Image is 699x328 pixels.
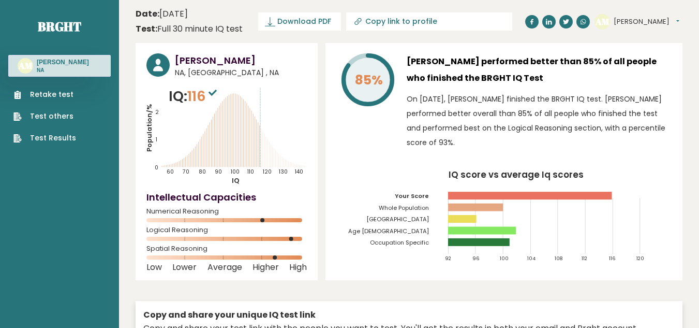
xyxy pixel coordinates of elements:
div: Copy and share your unique IQ test link [143,309,675,321]
span: Low [146,265,162,269]
tspan: 120 [636,255,644,262]
tspan: 60 [167,168,174,176]
tspan: 90 [215,168,222,176]
p: IQ: [169,86,219,107]
tspan: Your Score [395,192,429,200]
button: [PERSON_NAME] [614,17,679,27]
b: Date: [136,8,159,20]
a: Test Results [13,133,76,144]
tspan: 140 [295,168,304,176]
text: AM [18,60,33,72]
tspan: 116 [609,255,616,262]
span: NA, [GEOGRAPHIC_DATA] , NA [175,67,307,78]
tspan: Occupation Specific [370,238,429,247]
a: Brght [38,18,81,35]
div: Full 30 minute IQ test [136,23,243,35]
h4: Intellectual Capacities [146,190,307,204]
tspan: 112 [582,255,588,262]
span: Lower [172,265,197,269]
tspan: IQ [232,176,240,185]
tspan: 96 [472,255,480,262]
tspan: [GEOGRAPHIC_DATA] [366,215,429,223]
a: Retake test [13,89,76,100]
tspan: Population/% [145,104,154,152]
tspan: 80 [199,168,206,176]
span: Download PDF [277,16,331,27]
span: 116 [187,87,219,106]
tspan: 70 [183,168,190,176]
tspan: 2 [155,108,159,116]
tspan: 100 [231,168,240,176]
span: Spatial Reasoning [146,247,307,251]
span: Average [207,265,242,269]
h3: [PERSON_NAME] [37,58,89,66]
a: Download PDF [258,12,341,31]
tspan: 85% [355,71,383,89]
span: Logical Reasoning [146,228,307,232]
tspan: Whole Population [379,204,429,212]
tspan: 130 [279,168,288,176]
tspan: 120 [263,168,272,176]
text: AM [595,15,609,27]
time: [DATE] [136,8,188,20]
p: NA [37,67,89,74]
tspan: 92 [445,255,451,262]
tspan: 110 [248,168,255,176]
span: Higher [252,265,279,269]
span: Numerical Reasoning [146,209,307,213]
tspan: Age [DEMOGRAPHIC_DATA] [348,227,429,235]
tspan: 0 [155,164,158,172]
p: On [DATE], [PERSON_NAME] finished the BRGHT IQ test. [PERSON_NAME] performed better overall than ... [407,92,672,150]
tspan: 104 [527,255,536,262]
span: High [289,265,307,269]
tspan: 1 [156,136,157,144]
tspan: 100 [500,255,509,262]
h3: [PERSON_NAME] [175,53,307,67]
a: Test others [13,111,76,122]
b: Test: [136,23,157,35]
tspan: IQ score vs average Iq scores [449,168,584,181]
tspan: 108 [555,255,563,262]
h3: [PERSON_NAME] performed better than 85% of all people who finished the BRGHT IQ Test [407,53,672,87]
